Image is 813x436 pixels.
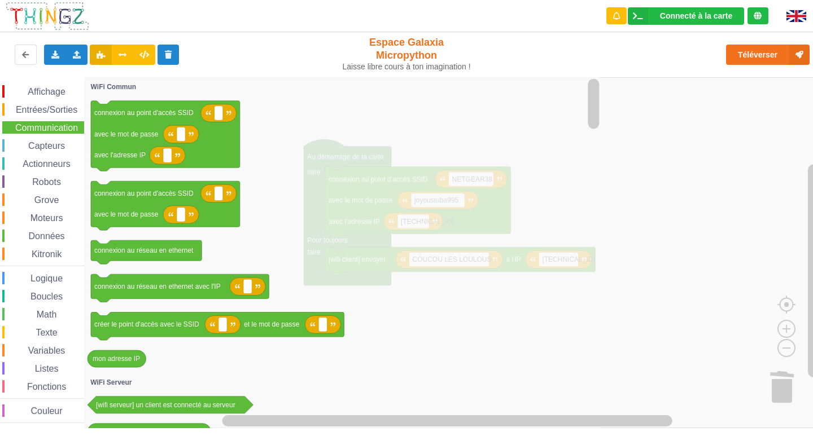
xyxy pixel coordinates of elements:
text: avec le mot de passe [94,211,159,219]
text: [wifi serveur] un client est connecté au serveur [96,401,235,409]
span: Fonctions [25,382,68,391]
span: Texte [34,328,59,337]
span: Données [27,231,67,241]
span: Listes [33,364,60,373]
text: connexion au point d'accès SSID [94,109,194,117]
span: Kitronik [30,249,63,259]
text: connexion au réseau en ethernet [94,246,194,254]
span: Logique [29,274,64,283]
span: Actionneurs [21,159,72,169]
span: Moteurs [29,213,65,223]
text: avec l'adresse IP [94,152,146,160]
text: WiFi Serveur [90,378,132,386]
span: Capteurs [27,141,67,151]
div: Ta base fonctionne bien ! [628,7,744,25]
text: connexion au point d'accès SSID [94,190,194,197]
span: Boucles [29,292,64,301]
div: Laisse libre cours à ton imagination ! [338,62,476,72]
span: Variables [27,346,67,355]
text: et le mot de passe [244,321,299,329]
div: Tu es connecté au serveur de création de Thingz [748,7,768,24]
span: Couleur [29,406,64,416]
div: Connecté à la carte [660,12,732,20]
text: créer le point d'accès avec le SSID [94,321,199,329]
span: Math [35,310,59,319]
text: avec le mot de passe [94,130,159,138]
img: thingz_logo.png [5,1,90,31]
text: connexion au réseau en ethernet avec l'IP [94,283,221,290]
button: Téléverser [726,45,810,65]
span: Entrées/Sorties [14,105,79,114]
text: mon adresse IP [93,355,140,363]
span: Robots [30,177,63,187]
img: gb.png [786,10,806,22]
span: Affichage [26,87,67,96]
text: WiFi Commun [91,83,137,91]
div: Espace Galaxia Micropython [338,36,476,72]
span: Communication [14,123,80,133]
span: Grove [33,195,61,205]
